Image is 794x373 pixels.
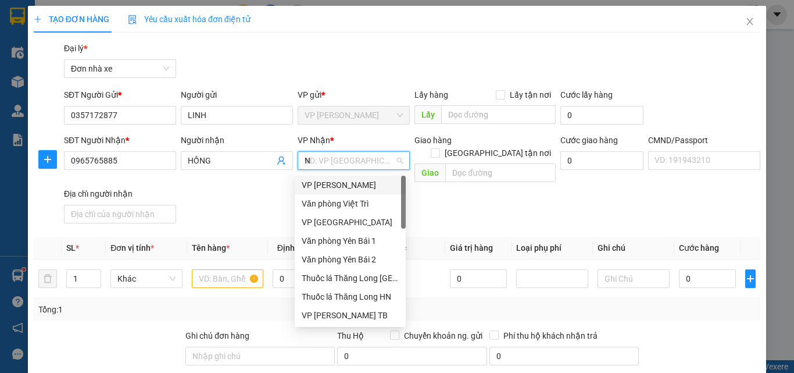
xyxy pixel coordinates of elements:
span: Yêu cầu xuất hóa đơn điện tử [128,15,251,24]
input: Dọc đường [441,105,556,124]
span: Lấy [414,105,441,124]
div: SĐT Người Gửi [64,88,176,101]
span: close [745,17,754,26]
div: Văn phòng Yên Bái 2 [302,253,399,266]
div: Văn phòng Yên Bái 1 [302,235,399,247]
div: Thuốc lá Thăng Long Thanh Hóa [295,269,406,287]
button: Close [734,6,766,38]
span: VP Ngọc Hồi [305,106,403,124]
div: Văn phòng Yên Bái 2 [295,250,406,269]
div: CMND/Passport [648,134,760,147]
span: plus [34,15,42,23]
div: Người nhận [181,134,293,147]
button: plus [745,269,756,288]
th: Loại phụ phí [512,237,593,260]
div: VP [PERSON_NAME] [302,179,399,191]
span: Phí thu hộ khách nhận trả [499,329,602,342]
div: Văn phòng Việt Trì [302,197,399,210]
th: Ghi chú [593,237,674,260]
input: Địa chỉ của người nhận [64,205,176,223]
label: Ghi chú đơn hàng [185,331,249,340]
span: plus [746,274,755,283]
span: Giá trị hàng [450,243,493,253]
span: Đại lý [64,44,87,53]
span: Tên hàng [192,243,230,253]
div: VP Trần Phú TB [295,306,406,325]
span: Đơn vị tính [110,243,154,253]
input: VD: Bàn, Ghế [192,269,264,288]
input: Ghi Chú [598,269,670,288]
span: SL [66,243,76,253]
label: Cước giao hàng [560,136,618,145]
span: Thu Hộ [337,331,364,340]
span: Chuyển khoản ng. gửi [399,329,487,342]
label: Cước lấy hàng [560,90,613,100]
div: Văn phòng Việt Trì [295,194,406,213]
div: VP [PERSON_NAME] TB [302,309,399,322]
span: VP Nhận [298,136,330,145]
span: Lấy hàng [414,90,448,100]
input: Cước giao hàng [560,151,643,170]
div: Tổng: 1 [38,303,307,316]
span: Đơn nhà xe [71,60,169,77]
input: Ghi chú đơn hàng [185,347,335,365]
span: Giao hàng [414,136,452,145]
span: Cước hàng [679,243,719,253]
span: Định lượng [277,243,319,253]
span: user-add [277,156,286,165]
div: VP Ninh Bình [295,213,406,232]
div: Thuốc lá Thăng Long HN [295,287,406,306]
span: [GEOGRAPHIC_DATA] tận nơi [440,147,556,159]
span: TẠO ĐƠN HÀNG [34,15,109,24]
input: Cước lấy hàng [560,106,643,125]
div: SĐT Người Nhận [64,134,176,147]
div: Địa chỉ người nhận [64,187,176,200]
span: plus [39,155,56,164]
button: plus [38,150,57,169]
button: delete [38,269,57,288]
div: Thuốc lá Thăng Long [GEOGRAPHIC_DATA] [302,272,399,285]
input: 0 [450,269,507,288]
div: Văn phòng Yên Bái 1 [295,232,406,250]
div: Thuốc lá Thăng Long HN [302,290,399,303]
div: VP [GEOGRAPHIC_DATA] [302,216,399,229]
div: VP gửi [298,88,410,101]
input: Dọc đường [445,164,556,182]
img: icon [128,15,137,24]
div: Người gửi [181,88,293,101]
div: VP Lê Duẩn [295,176,406,194]
span: Khác [117,270,176,287]
span: Giao [414,164,445,182]
span: Lấy tận nơi [505,88,556,101]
